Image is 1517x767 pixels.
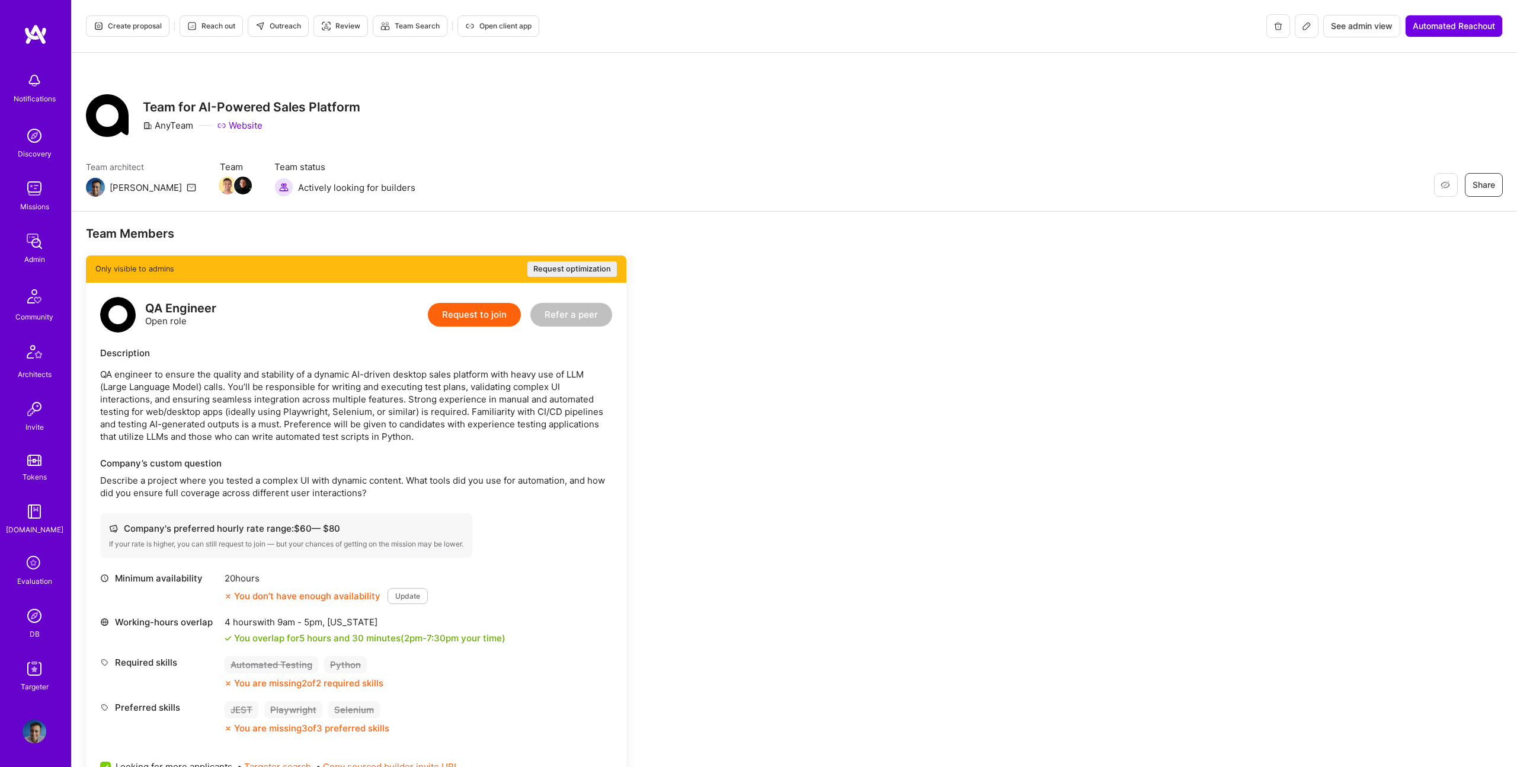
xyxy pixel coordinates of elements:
[100,658,109,667] i: icon Tag
[109,522,463,535] div: Company's preferred hourly rate range: $ 60 — $ 80
[17,575,52,587] div: Evaluation
[20,340,49,368] img: Architects
[180,15,243,37] button: Reach out
[14,92,56,105] div: Notifications
[100,703,109,712] i: icon Tag
[225,616,505,628] div: 4 hours with [US_STATE]
[24,253,45,266] div: Admin
[100,474,612,499] p: Describe a project where you tested a complex UI with dynamic content. What tools did you use for...
[324,656,367,673] div: Python
[143,121,152,130] i: icon CompanyGray
[1405,15,1503,37] button: Automated Reachout
[373,15,447,37] button: Team Search
[225,725,232,732] i: icon CloseOrange
[187,21,235,31] span: Reach out
[86,94,129,137] img: Company Logo
[145,302,216,315] div: QA Engineer
[225,701,258,718] div: JEST
[275,616,327,628] span: 9am - 5pm ,
[24,24,47,45] img: logo
[1331,20,1393,32] span: See admin view
[225,656,318,673] div: Automated Testing
[110,181,182,194] div: [PERSON_NAME]
[23,720,46,743] img: User Avatar
[530,303,612,327] button: Refer a peer
[20,720,49,743] a: User Avatar
[1465,173,1503,197] button: Share
[225,635,232,642] i: icon Check
[100,574,109,583] i: icon Clock
[15,311,53,323] div: Community
[86,178,105,197] img: Team Architect
[18,368,52,381] div: Architects
[225,572,428,584] div: 20 hours
[457,15,539,37] button: Open client app
[94,21,162,31] span: Create proposal
[100,457,612,469] div: Company’s custom question
[1413,20,1495,32] span: Automated Reachout
[465,21,532,31] span: Open client app
[187,183,196,192] i: icon Mail
[274,178,293,197] img: Actively looking for builders
[23,177,46,200] img: teamwork
[20,282,49,311] img: Community
[86,161,196,173] span: Team architect
[109,539,463,549] div: If your rate is higher, you can still request to join — but your chances of getting on the missio...
[23,69,46,92] img: bell
[234,177,252,194] img: Team Member Avatar
[100,368,612,443] p: QA engineer to ensure the quality and stability of a dynamic AI-driven desktop sales platform wit...
[6,523,63,536] div: [DOMAIN_NAME]
[234,677,383,689] div: You are missing 2 of 2 required skills
[109,524,118,533] i: icon Cash
[527,261,617,277] button: Request optimization
[145,302,216,327] div: Open role
[1473,179,1495,191] span: Share
[328,701,380,718] div: Selenium
[100,618,109,627] i: icon World
[100,616,219,628] div: Working-hours overlap
[388,588,428,604] button: Update
[94,21,103,31] i: icon Proposal
[100,572,219,584] div: Minimum availability
[143,119,193,132] div: AnyTeam
[321,21,360,31] span: Review
[404,632,459,644] span: 2pm - 7:30pm
[321,21,331,31] i: icon Targeter
[23,500,46,523] img: guide book
[100,701,219,714] div: Preferred skills
[225,590,380,602] div: You don’t have enough availability
[100,656,219,669] div: Required skills
[18,148,52,160] div: Discovery
[274,161,415,173] span: Team status
[23,229,46,253] img: admin teamwork
[23,397,46,421] img: Invite
[264,701,322,718] div: Playwright
[219,177,236,194] img: Team Member Avatar
[428,303,521,327] button: Request to join
[380,21,440,31] span: Team Search
[1441,180,1450,190] i: icon EyeClosed
[30,628,40,640] div: DB
[25,421,44,433] div: Invite
[100,297,136,333] img: logo
[86,15,169,37] button: Create proposal
[86,255,626,283] div: Only visible to admins
[313,15,368,37] button: Review
[298,181,415,194] span: Actively looking for builders
[235,175,251,196] a: Team Member Avatar
[234,632,505,644] div: You overlap for 5 hours and 30 minutes ( your time)
[23,604,46,628] img: Admin Search
[23,657,46,680] img: Skill Targeter
[225,593,232,600] i: icon CloseOrange
[255,21,301,31] span: Outreach
[225,680,232,687] i: icon CloseOrange
[1323,15,1400,37] button: See admin view
[217,119,263,132] a: Website
[100,347,612,359] div: Description
[143,100,360,114] h3: Team for AI-Powered Sales Platform
[248,15,309,37] button: Outreach
[234,722,389,734] div: You are missing 3 of 3 preferred skills
[27,455,41,466] img: tokens
[23,471,47,483] div: Tokens
[23,552,46,575] i: icon SelectionTeam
